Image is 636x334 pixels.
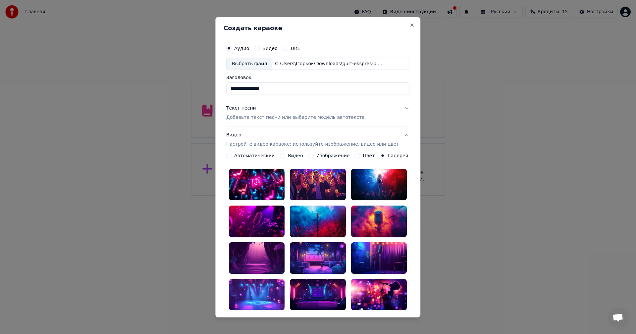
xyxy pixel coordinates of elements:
[388,153,408,158] label: Галерея
[234,46,249,50] label: Аудио
[363,153,375,158] label: Цвет
[226,75,409,80] label: Заголовок
[227,58,272,70] div: Выбрать файл
[226,126,409,153] button: ВидеоНастройте видео караоке: используйте изображение, видео или цвет
[262,46,278,50] label: Видео
[224,25,412,31] h2: Создать караоке
[226,132,399,148] div: Видео
[288,153,303,158] label: Видео
[291,46,300,50] label: URL
[226,105,256,112] div: Текст песни
[226,100,409,126] button: Текст песниДобавьте текст песни или выберите модель автотекста
[234,153,275,158] label: Автоматический
[272,60,385,67] div: C:\Users\Ігорьок\Downloads\gurt-ekspres-pidmanula-pidvela.mp3
[316,153,350,158] label: Изображение
[226,114,365,121] p: Добавьте текст песни или выберите модель автотекста
[226,141,399,148] p: Настройте видео караоке: используйте изображение, видео или цвет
